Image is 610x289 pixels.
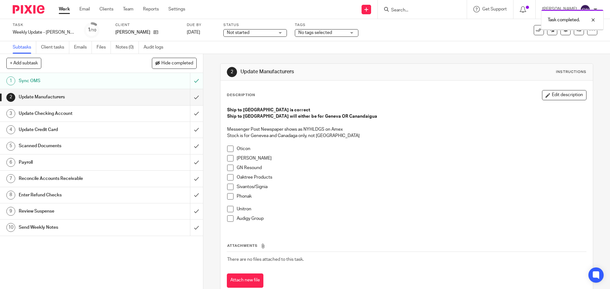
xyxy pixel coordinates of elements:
[6,142,15,151] div: 5
[580,4,590,15] img: svg%3E
[143,6,159,12] a: Reports
[13,29,76,36] div: Weekly Update - Harry-Glaspie
[556,69,586,75] div: Instructions
[6,174,15,183] div: 7
[19,141,129,151] h1: Scanned Documents
[298,30,332,35] span: No tags selected
[79,6,90,12] a: Email
[548,17,580,23] p: Task completed.
[59,6,70,12] a: Work
[6,158,15,167] div: 6
[227,114,377,119] strong: Ship to [GEOGRAPHIC_DATA] will either be for Geneva OR Canandaigua
[237,165,586,171] p: GN Resound
[187,30,200,35] span: [DATE]
[187,23,215,28] label: Due by
[161,61,193,66] span: Hide completed
[74,41,92,54] a: Emails
[19,158,129,167] h1: Payroll
[6,76,15,85] div: 1
[237,193,586,200] p: Phonak
[6,207,15,216] div: 9
[13,23,76,28] label: Task
[91,29,96,32] small: /10
[295,23,358,28] label: Tags
[227,67,237,77] div: 2
[6,191,15,200] div: 8
[123,6,133,12] a: Team
[6,223,15,232] div: 10
[237,206,586,212] p: Unitron
[19,174,129,183] h1: Reconcile Accounts Receivable
[237,215,586,222] p: Audigy Group
[241,69,420,75] h1: Update Manufacturers
[19,207,129,216] h1: Review Suspense
[168,6,185,12] a: Settings
[19,223,129,232] h1: Send Weekly Notes
[13,5,44,14] img: Pixie
[115,23,179,28] label: Client
[227,93,255,98] p: Description
[13,41,36,54] a: Subtasks
[227,257,304,262] span: There are no files attached to this task.
[237,174,586,181] p: Oaktree Products
[19,109,129,118] h1: Update Checking Account
[6,58,41,69] button: + Add subtask
[227,30,249,35] span: Not started
[19,76,129,86] h1: Sync OMS
[237,155,586,161] p: [PERSON_NAME]
[227,273,263,288] button: Attach new file
[144,41,168,54] a: Audit logs
[6,93,15,102] div: 2
[99,6,113,12] a: Clients
[6,125,15,134] div: 4
[13,29,76,36] div: Weekly Update - [PERSON_NAME]
[227,126,586,133] p: Messenger Post Newspaper shows as NYHLDGS on Amex
[116,41,139,54] a: Notes (0)
[115,29,150,36] p: [PERSON_NAME]
[19,190,129,200] h1: Enter Refund Checks
[227,244,258,247] span: Attachments
[237,184,586,190] p: Sivantos/Signia
[227,133,586,139] p: Stock is for Genevea and Canadaga only, not [GEOGRAPHIC_DATA]
[6,109,15,118] div: 3
[97,41,111,54] a: Files
[237,146,586,152] p: Oticon
[19,125,129,135] h1: Update Credit Card
[88,26,96,34] div: 1
[19,92,129,102] h1: Update Manufacturers
[41,41,69,54] a: Client tasks
[223,23,287,28] label: Status
[152,58,197,69] button: Hide completed
[542,90,586,100] button: Edit description
[227,108,310,112] strong: Ship to [GEOGRAPHIC_DATA] is correct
